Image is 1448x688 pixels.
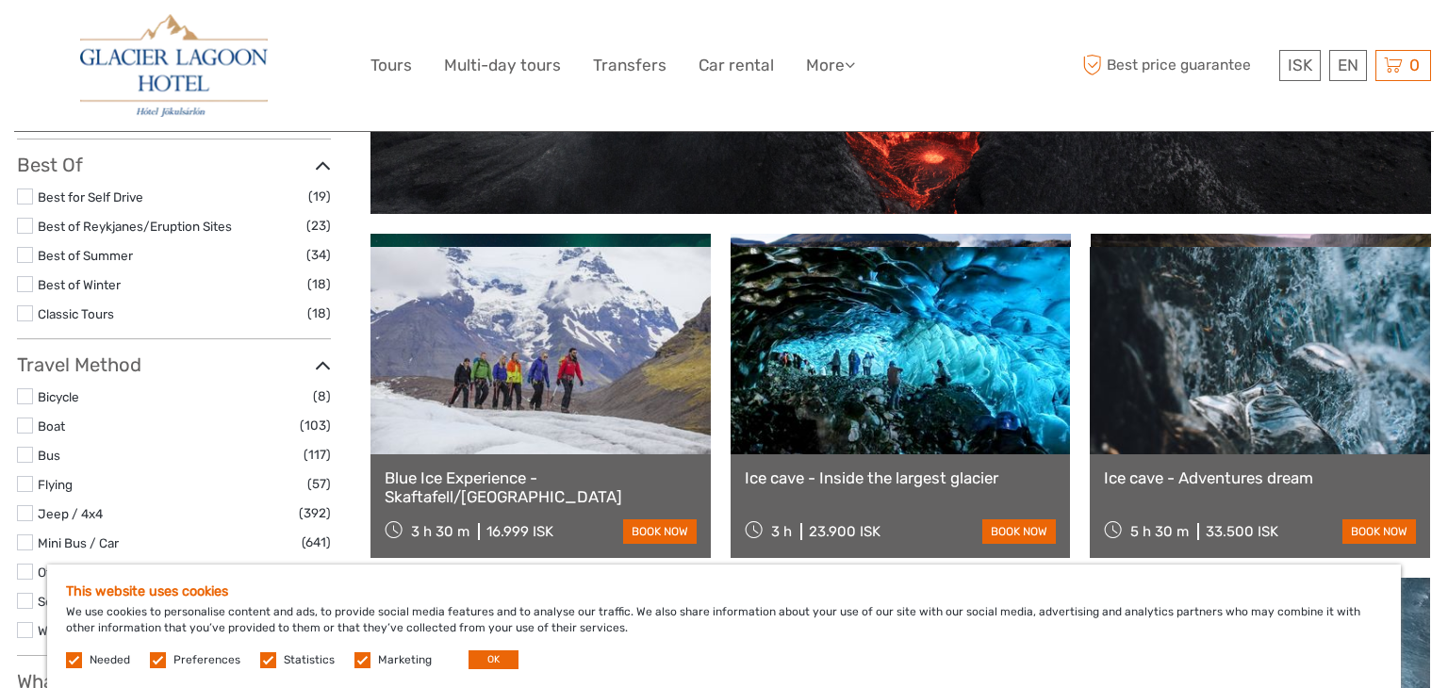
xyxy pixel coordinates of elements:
[307,273,331,295] span: (18)
[1329,50,1367,81] div: EN
[1206,523,1278,540] div: 33.500 ISK
[38,248,133,263] a: Best of Summer
[38,535,119,550] a: Mini Bus / Car
[66,583,1382,599] h5: This website uses cookies
[313,385,331,407] span: (8)
[38,418,65,434] a: Boat
[623,519,697,544] a: book now
[1130,523,1189,540] span: 5 h 30 m
[38,389,79,404] a: Bicycle
[38,477,73,492] a: Flying
[1407,56,1423,74] span: 0
[370,52,412,79] a: Tours
[469,650,518,669] button: OK
[302,532,331,553] span: (641)
[38,448,60,463] a: Bus
[444,52,561,79] a: Multi-day tours
[1288,56,1312,74] span: ISK
[306,244,331,266] span: (34)
[306,215,331,237] span: (23)
[771,523,792,540] span: 3 h
[699,52,774,79] a: Car rental
[300,415,331,436] span: (103)
[284,652,335,668] label: Statistics
[809,523,880,540] div: 23.900 ISK
[47,565,1401,688] div: We use cookies to personalise content and ads, to provide social media features and to analyse ou...
[486,523,553,540] div: 16.999 ISK
[304,444,331,466] span: (117)
[1078,50,1275,81] span: Best price guarantee
[26,33,213,48] p: We're away right now. Please check back later!
[1342,519,1416,544] a: book now
[307,303,331,324] span: (18)
[308,186,331,207] span: (19)
[38,594,97,609] a: Self-Drive
[307,473,331,495] span: (57)
[90,652,130,668] label: Needed
[17,154,331,176] h3: Best Of
[173,652,240,668] label: Preferences
[80,14,267,117] img: 2790-86ba44ba-e5e5-4a53-8ab7-28051417b7bc_logo_big.jpg
[982,519,1056,544] a: book now
[217,29,239,52] button: Open LiveChat chat widget
[38,506,103,521] a: Jeep / 4x4
[385,468,697,507] a: Blue Ice Experience - Skaftafell/[GEOGRAPHIC_DATA]
[299,502,331,524] span: (392)
[378,652,432,668] label: Marketing
[301,561,331,582] span: (169)
[593,52,666,79] a: Transfers
[38,219,232,234] a: Best of Reykjanes/Eruption Sites
[411,523,469,540] span: 3 h 30 m
[38,189,143,205] a: Best for Self Drive
[38,306,114,321] a: Classic Tours
[38,623,82,638] a: Walking
[38,277,121,292] a: Best of Winter
[385,68,1417,200] a: Lava and Volcanoes
[745,468,1057,487] a: Ice cave - Inside the largest glacier
[806,52,855,79] a: More
[17,353,331,376] h3: Travel Method
[1104,468,1416,487] a: Ice cave - Adventures dream
[38,565,147,580] a: Other / Non-Travel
